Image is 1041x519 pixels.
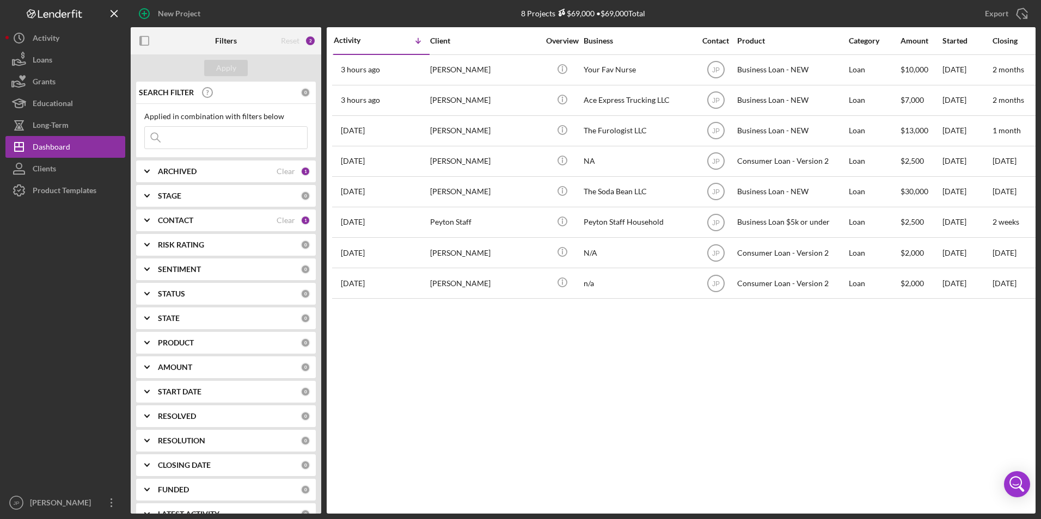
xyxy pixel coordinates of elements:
b: LATEST ACTIVITY [158,510,219,518]
time: 2 months [993,65,1024,74]
div: [DATE] [942,116,991,145]
div: n/a [584,269,693,298]
div: 0 [301,387,310,397]
div: [PERSON_NAME] [27,492,98,516]
time: 2 weeks [993,217,1019,226]
b: STAGE [158,191,181,200]
div: [DATE] [942,269,991,298]
div: [PERSON_NAME] [430,177,539,206]
div: Open Intercom Messenger [1004,471,1030,497]
div: Loan [849,177,899,206]
text: JP [712,249,719,257]
div: NA [584,147,693,176]
b: STATE [158,314,180,323]
div: [PERSON_NAME] [430,55,539,84]
b: CONTACT [158,216,193,225]
b: SENTIMENT [158,265,201,274]
div: Loan [849,147,899,176]
div: 0 [301,191,310,201]
time: 2025-07-28 18:55 [341,249,365,257]
div: The Soda Bean LLC [584,177,693,206]
text: JP [712,158,719,165]
button: Product Templates [5,180,125,201]
span: $30,000 [901,187,928,196]
div: The Furologist LLC [584,116,693,145]
div: Overview [542,36,583,45]
button: Grants [5,71,125,92]
b: STATUS [158,289,185,298]
div: 0 [301,436,310,446]
time: [DATE] [993,279,1016,288]
span: $2,500 [901,156,924,165]
div: Business Loan - NEW [737,55,846,84]
a: Clients [5,158,125,180]
text: JP [712,219,719,226]
button: JP[PERSON_NAME] [5,492,125,514]
div: 0 [301,362,310,372]
div: [PERSON_NAME] [430,86,539,115]
div: 0 [301,88,310,97]
div: Your Fav Nurse [584,55,693,84]
time: 2025-07-22 19:40 [341,279,365,288]
button: New Project [131,3,211,24]
div: Loan [849,269,899,298]
div: 0 [301,264,310,274]
button: Activity [5,27,125,49]
div: 0 [301,460,310,470]
div: Loan [849,116,899,145]
span: $13,000 [901,126,928,135]
b: PRODUCT [158,338,194,347]
div: [PERSON_NAME] [430,116,539,145]
div: Reset [281,36,299,45]
button: Educational [5,92,125,114]
span: $7,000 [901,95,924,104]
div: Business Loan - NEW [737,116,846,145]
div: Consumer Loan - Version 2 [737,147,846,176]
div: 0 [301,411,310,421]
div: Peyton Staff Household [584,208,693,237]
a: Loans [5,49,125,71]
button: Dashboard [5,136,125,158]
div: New Project [158,3,200,24]
button: Long-Term [5,114,125,136]
div: [DATE] [942,177,991,206]
div: [DATE] [942,147,991,176]
span: $10,000 [901,65,928,74]
b: CLOSING DATE [158,461,211,469]
div: Contact [695,36,736,45]
span: $2,000 [901,248,924,257]
div: Consumer Loan - Version 2 [737,269,846,298]
div: [PERSON_NAME] [430,269,539,298]
b: RISK RATING [158,240,204,249]
div: Product Templates [33,180,96,204]
div: Business Loan - NEW [737,177,846,206]
div: Loan [849,55,899,84]
b: ARCHIVED [158,167,197,176]
div: 0 [301,240,310,250]
b: RESOLUTION [158,436,205,445]
div: 0 [301,485,310,495]
b: START DATE [158,387,201,396]
div: Business Loan $5k or under [737,208,846,237]
div: 0 [301,338,310,348]
time: 1 month [993,126,1021,135]
div: [DATE] [942,86,991,115]
div: Applied in combination with filters below [144,112,308,121]
div: Clear [277,216,295,225]
div: Category [849,36,899,45]
div: [PERSON_NAME] [430,147,539,176]
time: [DATE] [993,156,1016,165]
div: Client [430,36,539,45]
div: Loan [849,86,899,115]
b: FUNDED [158,485,189,494]
div: 0 [301,289,310,299]
button: Export [974,3,1036,24]
b: RESOLVED [158,412,196,421]
div: 1 [301,215,310,225]
time: 2025-09-06 21:36 [341,157,365,165]
text: JP [712,280,719,287]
